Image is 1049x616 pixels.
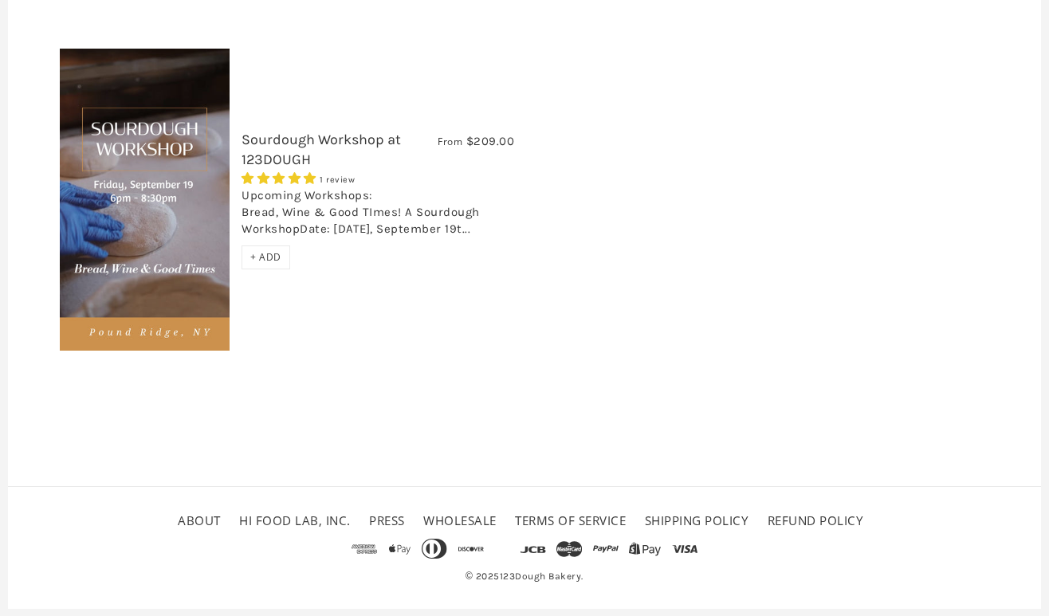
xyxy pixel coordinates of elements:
a: Sourdough Workshop at 123DOUGH [242,131,401,168]
span: 5.00 stars [242,171,320,186]
ul: Secondary [174,507,875,535]
img: Sourdough Workshop at 123DOUGH [60,49,230,351]
a: About [178,512,221,528]
a: Press [369,512,405,528]
span: $209.00 [466,134,515,148]
span: © 2025 . [462,563,587,589]
a: 123Dough Bakery [500,571,582,582]
a: Terms of service [515,512,626,528]
div: Upcoming Workshops: Bread, Wine & Good TImes! A Sourdough WorkshopDate: [DATE], September 19t... [242,187,514,245]
a: HI FOOD LAB, INC. [239,512,351,528]
a: Wholesale [423,512,497,528]
div: + ADD [242,245,290,269]
span: From [438,135,462,148]
span: + ADD [250,250,281,264]
a: Refund policy [768,512,864,528]
a: Shipping Policy [645,512,749,528]
span: 1 review [320,175,355,185]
